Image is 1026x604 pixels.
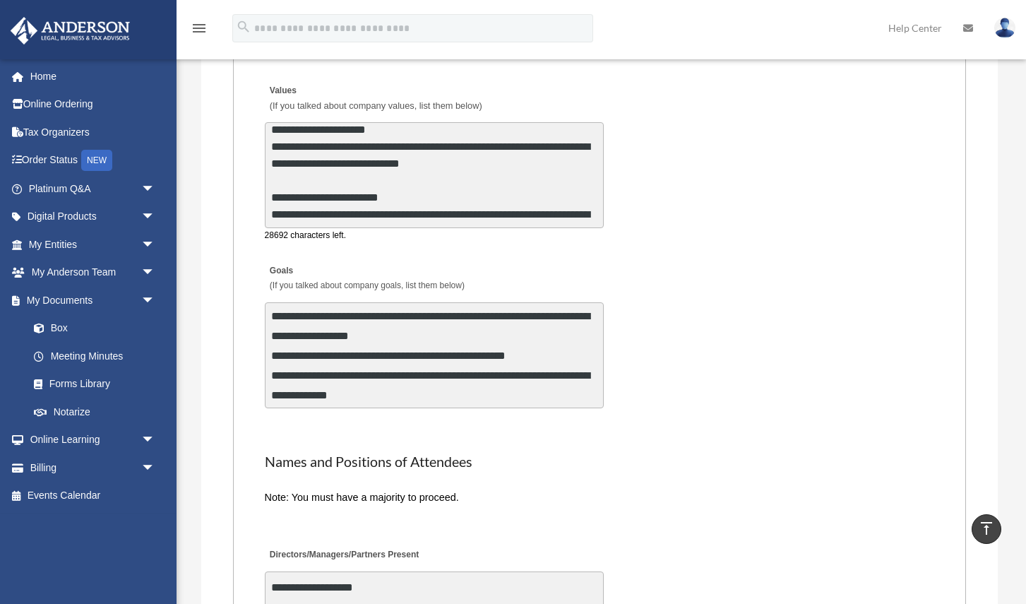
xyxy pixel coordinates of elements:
div: 28692 characters left. [265,228,604,243]
i: search [236,19,251,35]
span: (If you talked about company values, list them below) [270,100,482,111]
label: Values [265,81,486,115]
span: arrow_drop_down [141,286,169,315]
span: arrow_drop_down [141,426,169,455]
img: User Pic [994,18,1015,38]
a: Online Ordering [10,90,177,119]
span: Note: You must have a majority to proceed. [265,492,459,503]
a: Meeting Minutes [20,342,169,370]
a: Digital Productsarrow_drop_down [10,203,177,231]
a: Notarize [20,398,177,426]
span: arrow_drop_down [141,174,169,203]
a: Platinum Q&Aarrow_drop_down [10,174,177,203]
a: Tax Organizers [10,118,177,146]
span: arrow_drop_down [141,259,169,288]
a: Home [10,62,177,90]
a: My Documentsarrow_drop_down [10,286,177,314]
i: vertical_align_top [978,520,995,537]
h2: Names and Positions of Attendees [265,452,935,472]
a: Order StatusNEW [10,146,177,175]
span: arrow_drop_down [141,230,169,259]
a: Online Learningarrow_drop_down [10,426,177,454]
a: Forms Library [20,370,177,398]
a: vertical_align_top [972,514,1001,544]
a: My Anderson Teamarrow_drop_down [10,259,177,287]
span: arrow_drop_down [141,203,169,232]
span: (If you talked about company goals, list them below) [270,280,465,290]
label: Goals [265,262,468,296]
a: Billingarrow_drop_down [10,454,177,482]
a: Events Calendar [10,482,177,510]
i: menu [191,20,208,37]
label: Directors/Managers/Partners Present [265,546,423,565]
img: Anderson Advisors Platinum Portal [6,17,134,45]
a: menu [191,25,208,37]
span: arrow_drop_down [141,454,169,482]
div: NEW [81,150,112,171]
a: Box [20,314,177,343]
a: My Entitiesarrow_drop_down [10,230,177,259]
